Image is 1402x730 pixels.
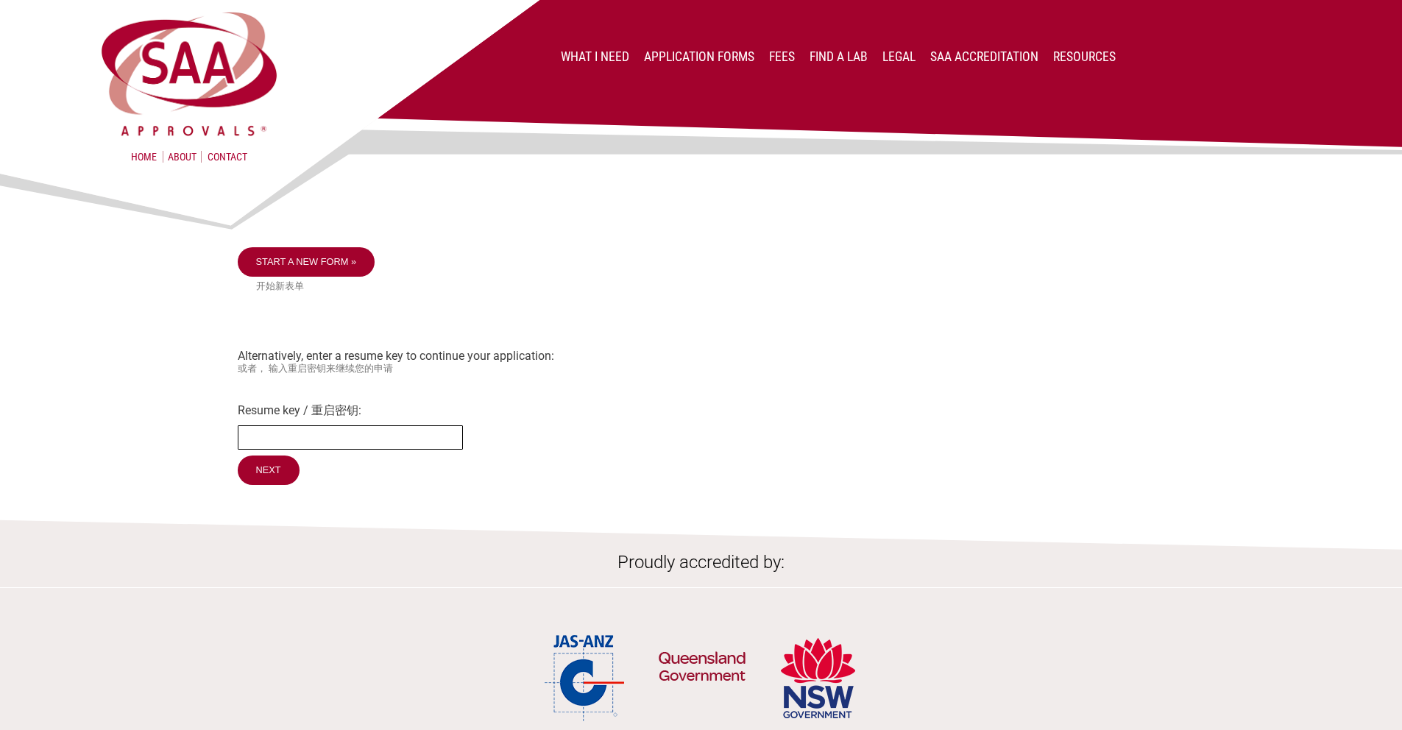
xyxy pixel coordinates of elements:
[810,49,868,64] a: Find a lab
[238,403,1165,419] label: Resume key / 重启密钥:
[930,49,1038,64] a: SAA Accreditation
[779,632,857,724] img: NSW Government
[163,151,202,163] a: About
[98,9,280,139] img: SAA Approvals
[238,456,300,485] input: Next
[658,614,746,724] img: QLD Government
[545,632,626,724] img: JAS-ANZ
[561,49,629,64] a: What I Need
[131,151,157,163] a: Home
[208,151,247,163] a: Contact
[238,247,1165,489] div: Alternatively, enter a resume key to continue your application:
[882,49,916,64] a: Legal
[238,363,1165,375] small: 或者， 输入重启密钥来继续您的申请
[1053,49,1116,64] a: Resources
[238,247,375,277] a: Start a new form »
[769,49,795,64] a: Fees
[644,49,754,64] a: Application Forms
[256,280,1165,293] small: 开始新表单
